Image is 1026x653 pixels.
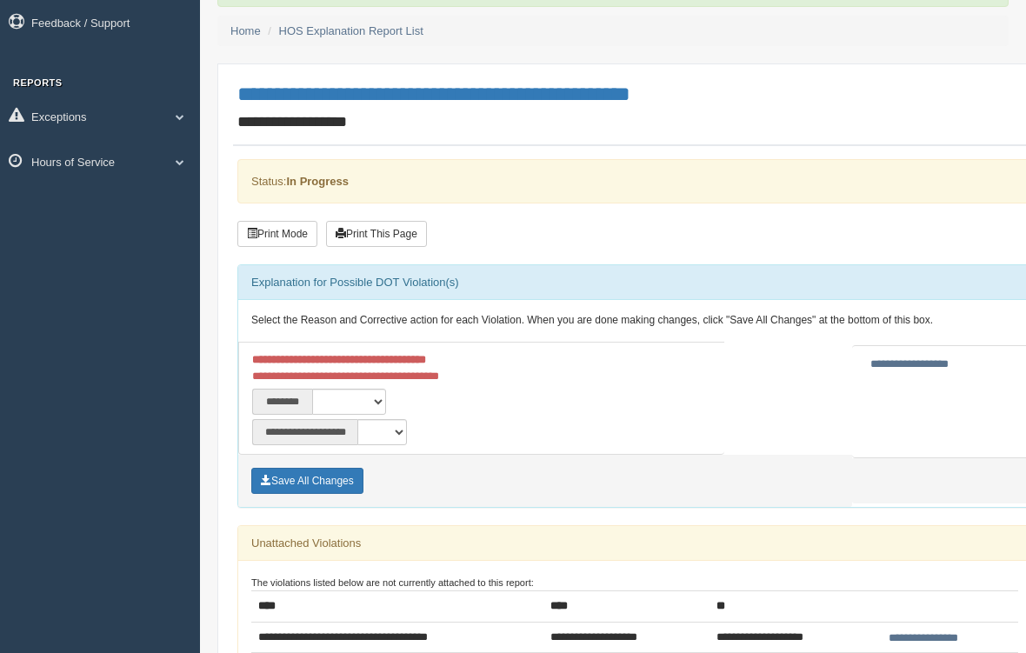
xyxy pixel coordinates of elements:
button: Save [251,469,363,495]
a: Home [230,25,261,38]
a: HOS Explanation Report List [279,25,423,38]
small: The violations listed below are not currently attached to this report: [251,578,534,589]
button: Print Mode [237,222,317,248]
strong: In Progress [286,176,349,189]
button: Print This Page [326,222,427,248]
